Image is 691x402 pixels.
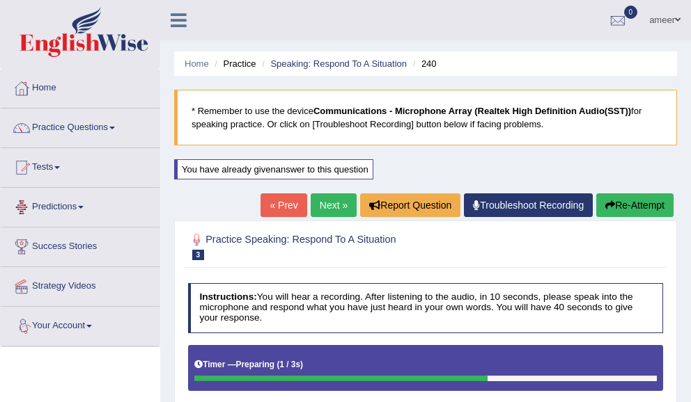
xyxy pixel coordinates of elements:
[360,193,460,217] button: Report Question
[199,291,256,302] b: Instructions:
[1,188,160,223] a: Predictions
[174,90,677,145] blockquote: * Remember to use the device for speaking practice. Or click on [Troubleshoot Recording] button b...
[279,360,300,369] b: 1 / 3s
[596,193,674,217] button: Re-Attempt
[277,360,279,369] b: (
[464,193,593,217] a: Troubleshoot Recording
[188,231,483,260] h2: Practice Speaking: Respond To A Situation
[192,250,205,260] span: 3
[174,159,373,179] div: You have already given answer to this question
[194,360,303,369] h5: Timer —
[261,193,306,217] a: « Prev
[624,6,638,19] span: 0
[313,106,631,116] b: Communications - Microphone Array (Realtek High Definition Audio(SST))
[270,58,407,69] a: Speaking: Respond To A Situation
[1,267,160,302] a: Strategy Videos
[236,360,275,369] b: Preparing
[410,57,437,70] li: 240
[211,57,256,70] li: Practice
[1,148,160,183] a: Tests
[311,193,357,217] a: Next »
[1,227,160,262] a: Success Stories
[1,307,160,341] a: Your Account
[188,283,664,333] h4: You will hear a recording. After listening to the audio, in 10 seconds, please speak into the mic...
[1,108,160,143] a: Practice Questions
[185,58,209,69] a: Home
[300,360,303,369] b: )
[1,69,160,104] a: Home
